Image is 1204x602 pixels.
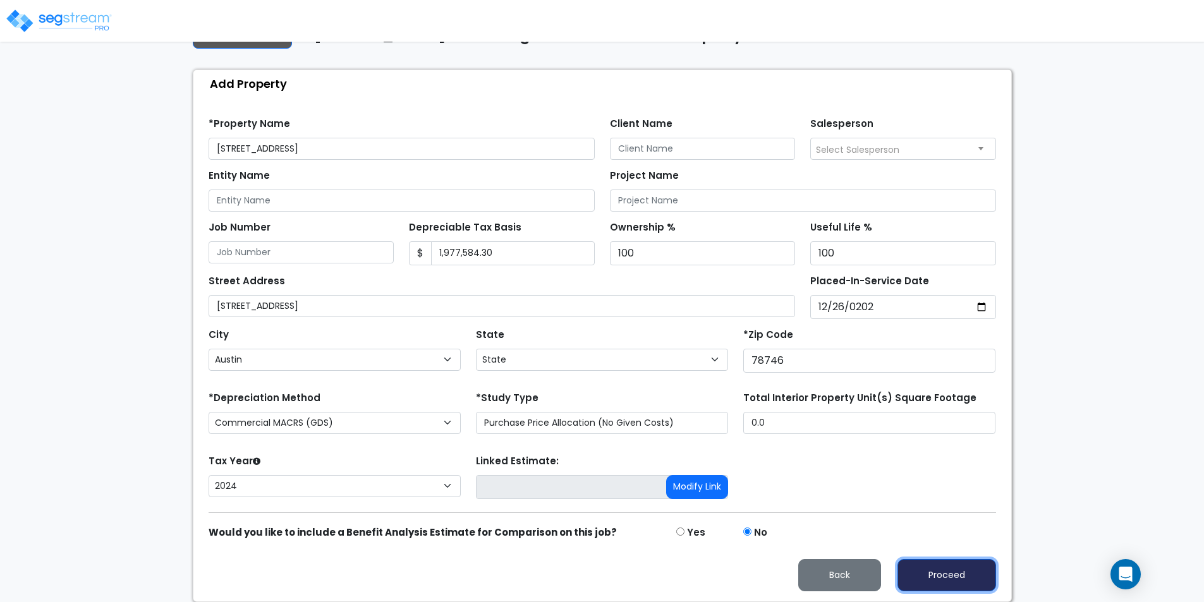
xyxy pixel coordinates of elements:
label: Placed-In-Service Date [810,274,929,289]
input: Property Name [209,138,595,160]
label: *Property Name [209,117,290,131]
label: State [476,328,504,342]
label: Useful Life % [810,220,872,235]
label: Street Address [209,274,285,289]
button: Modify Link [666,475,728,499]
input: Entity Name [209,190,595,212]
label: *Study Type [476,391,538,406]
input: Street Address [209,295,796,317]
img: logo_pro_r.png [5,8,112,33]
label: City [209,328,229,342]
label: *Depreciation Method [209,391,320,406]
label: *Zip Code [743,328,793,342]
div: Open Intercom Messenger [1110,559,1141,589]
input: Client Name [610,138,796,160]
label: Salesperson [810,117,873,131]
input: Job Number [209,241,394,263]
input: 0.00 [431,241,595,265]
span: Select Salesperson [816,143,899,156]
a: Back [788,566,891,582]
span: $ [409,241,432,265]
label: Project Name [610,169,679,183]
label: Job Number [209,220,271,235]
label: Entity Name [209,169,270,183]
label: Tax Year [209,454,260,469]
button: Back [798,559,881,591]
label: Ownership % [610,220,676,235]
label: Total Interior Property Unit(s) Square Footage [743,391,976,406]
input: Useful Life % [810,241,996,265]
input: Zip Code [743,349,995,373]
label: Linked Estimate: [476,454,559,469]
label: No [754,526,767,540]
button: Proceed [897,559,996,591]
input: Project Name [610,190,996,212]
strong: Would you like to include a Benefit Analysis Estimate for Comparison on this job? [209,526,617,539]
label: Yes [687,526,705,540]
div: Add Property [200,70,1011,97]
input: total square foot [743,412,995,434]
label: Depreciable Tax Basis [409,220,521,235]
input: Ownership % [610,241,796,265]
label: Client Name [610,117,672,131]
